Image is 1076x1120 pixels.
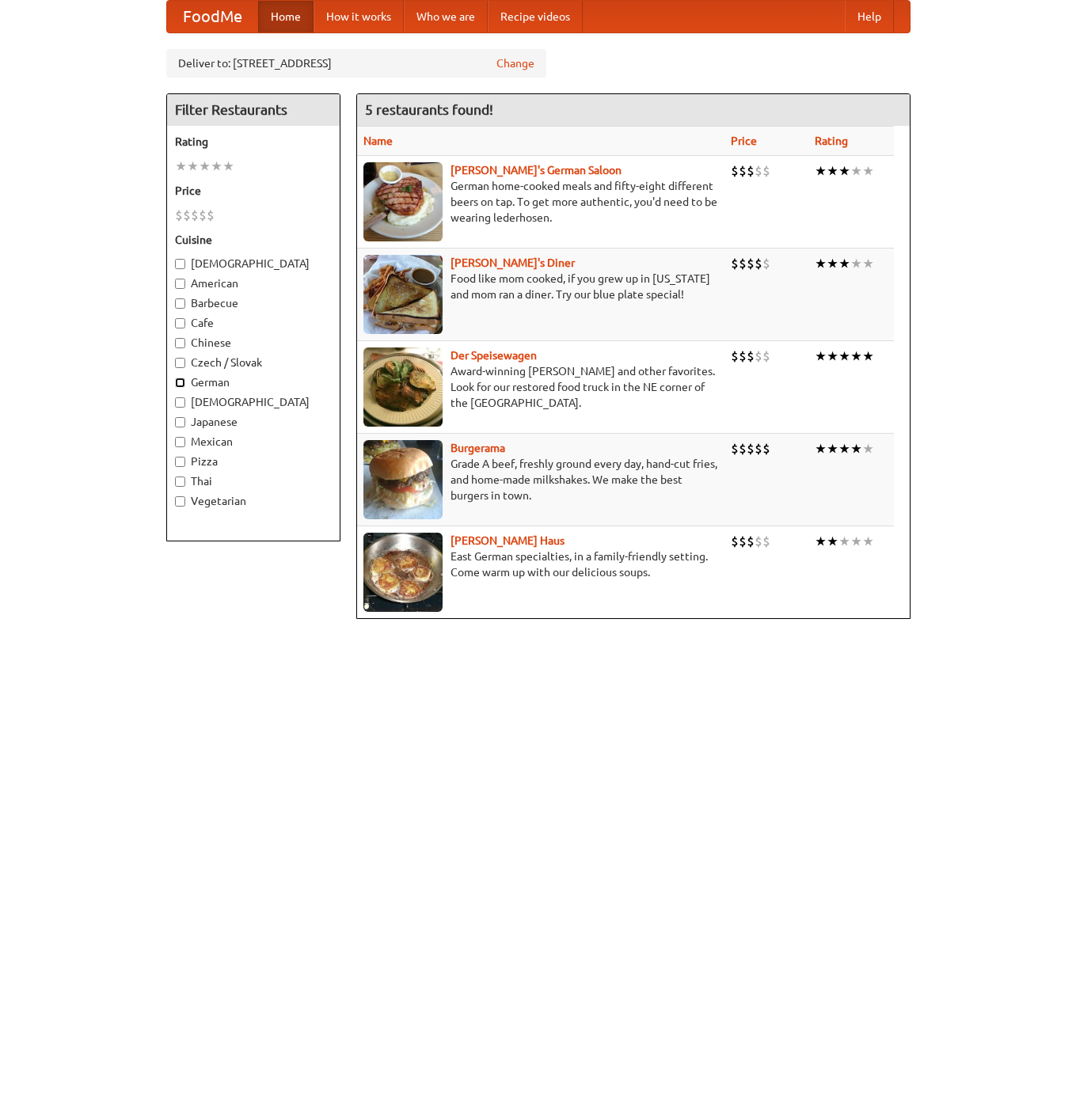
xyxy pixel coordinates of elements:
[175,358,185,368] input: Czech / Slovak
[827,162,838,180] li: ★
[175,457,185,467] input: Pizza
[175,158,187,175] li: ★
[363,533,443,612] img: kohlhaus.jpg
[850,533,862,550] li: ★
[815,347,827,365] li: ★
[747,255,755,272] li: $
[451,534,565,547] a: [PERSON_NAME] Haus
[488,1,583,32] a: Recipe videos
[404,1,488,32] a: Who we are
[175,378,185,388] input: German
[175,493,332,509] label: Vegetarian
[762,162,770,180] li: $
[496,55,534,71] a: Change
[199,207,207,224] li: $
[222,158,234,175] li: ★
[739,440,747,457] li: $
[175,434,332,450] label: Mexican
[838,440,850,457] li: ★
[363,162,443,241] img: esthers.jpg
[755,162,762,180] li: $
[363,549,718,580] p: East German specialties, in a family-friendly setting. Come warm up with our delicious soups.
[175,295,332,311] label: Barbecue
[191,207,199,224] li: $
[211,158,222,175] li: ★
[365,102,493,117] ng-pluralize: 5 restaurants found!
[451,164,622,177] b: [PERSON_NAME]'s German Saloon
[175,496,185,507] input: Vegetarian
[731,533,739,550] li: $
[363,271,718,302] p: Food like mom cooked, if you grew up in [US_STATE] and mom ran a diner. Try our blue plate special!
[175,437,185,447] input: Mexican
[363,456,718,503] p: Grade A beef, freshly ground every day, hand-cut fries, and home-made milkshakes. We make the bes...
[850,162,862,180] li: ★
[862,347,874,365] li: ★
[838,347,850,365] li: ★
[207,207,215,224] li: $
[739,255,747,272] li: $
[747,533,755,550] li: $
[451,442,505,454] a: Burgerama
[755,347,762,365] li: $
[175,374,332,390] label: German
[815,440,827,457] li: ★
[838,162,850,180] li: ★
[175,338,185,348] input: Chinese
[755,533,762,550] li: $
[747,162,755,180] li: $
[175,318,185,328] input: Cafe
[363,440,443,519] img: burgerama.jpg
[363,347,443,427] img: speisewagen.jpg
[363,363,718,411] p: Award-winning [PERSON_NAME] and other favorites. Look for our restored food truck in the NE corne...
[175,183,332,199] h5: Price
[762,255,770,272] li: $
[815,135,848,147] a: Rating
[739,533,747,550] li: $
[815,255,827,272] li: ★
[183,207,191,224] li: $
[175,259,185,269] input: [DEMOGRAPHIC_DATA]
[755,255,762,272] li: $
[862,533,874,550] li: ★
[175,275,332,291] label: American
[862,162,874,180] li: ★
[175,397,185,408] input: [DEMOGRAPHIC_DATA]
[175,279,185,289] input: American
[187,158,199,175] li: ★
[850,440,862,457] li: ★
[363,255,443,334] img: sallys.jpg
[451,256,575,269] a: [PERSON_NAME]'s Diner
[845,1,894,32] a: Help
[175,473,332,489] label: Thai
[175,394,332,410] label: [DEMOGRAPHIC_DATA]
[167,1,258,32] a: FoodMe
[838,533,850,550] li: ★
[827,440,838,457] li: ★
[731,135,757,147] a: Price
[167,94,340,126] h4: Filter Restaurants
[827,347,838,365] li: ★
[838,255,850,272] li: ★
[363,178,718,226] p: German home-cooked meals and fifty-eight different beers on tap. To get more authentic, you'd nee...
[175,256,332,271] label: [DEMOGRAPHIC_DATA]
[166,49,546,78] div: Deliver to: [STREET_ADDRESS]
[175,476,185,487] input: Thai
[815,533,827,550] li: ★
[314,1,404,32] a: How it works
[175,417,185,427] input: Japanese
[175,315,332,331] label: Cafe
[175,134,332,150] h5: Rating
[739,162,747,180] li: $
[815,162,827,180] li: ★
[731,255,739,272] li: $
[731,162,739,180] li: $
[762,347,770,365] li: $
[451,349,537,362] a: Der Speisewagen
[762,533,770,550] li: $
[175,207,183,224] li: $
[739,347,747,365] li: $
